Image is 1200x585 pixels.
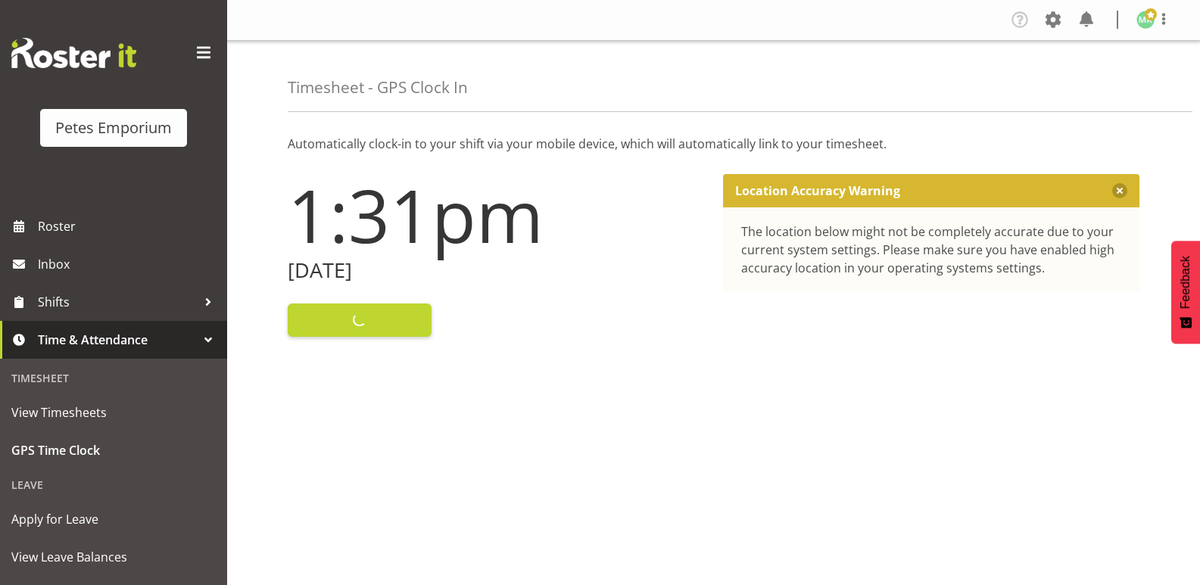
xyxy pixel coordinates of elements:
a: GPS Time Clock [4,431,223,469]
span: Time & Attendance [38,328,197,351]
span: View Leave Balances [11,546,216,568]
div: The location below might not be completely accurate due to your current system settings. Please m... [741,222,1122,277]
span: Feedback [1179,256,1192,309]
a: Apply for Leave [4,500,223,538]
button: Close message [1112,183,1127,198]
div: Petes Emporium [55,117,172,139]
div: Timesheet [4,363,223,394]
span: View Timesheets [11,401,216,424]
p: Automatically clock-in to your shift via your mobile device, which will automatically link to you... [288,135,1139,153]
p: Location Accuracy Warning [735,183,900,198]
h2: [DATE] [288,259,705,282]
span: Shifts [38,291,197,313]
a: View Leave Balances [4,538,223,576]
h4: Timesheet - GPS Clock In [288,79,468,96]
span: GPS Time Clock [11,439,216,462]
h1: 1:31pm [288,174,705,256]
span: Inbox [38,253,220,275]
a: View Timesheets [4,394,223,431]
img: Rosterit website logo [11,38,136,68]
button: Feedback - Show survey [1171,241,1200,344]
span: Roster [38,215,220,238]
img: melanie-richardson713.jpg [1136,11,1155,29]
div: Leave [4,469,223,500]
span: Apply for Leave [11,508,216,531]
